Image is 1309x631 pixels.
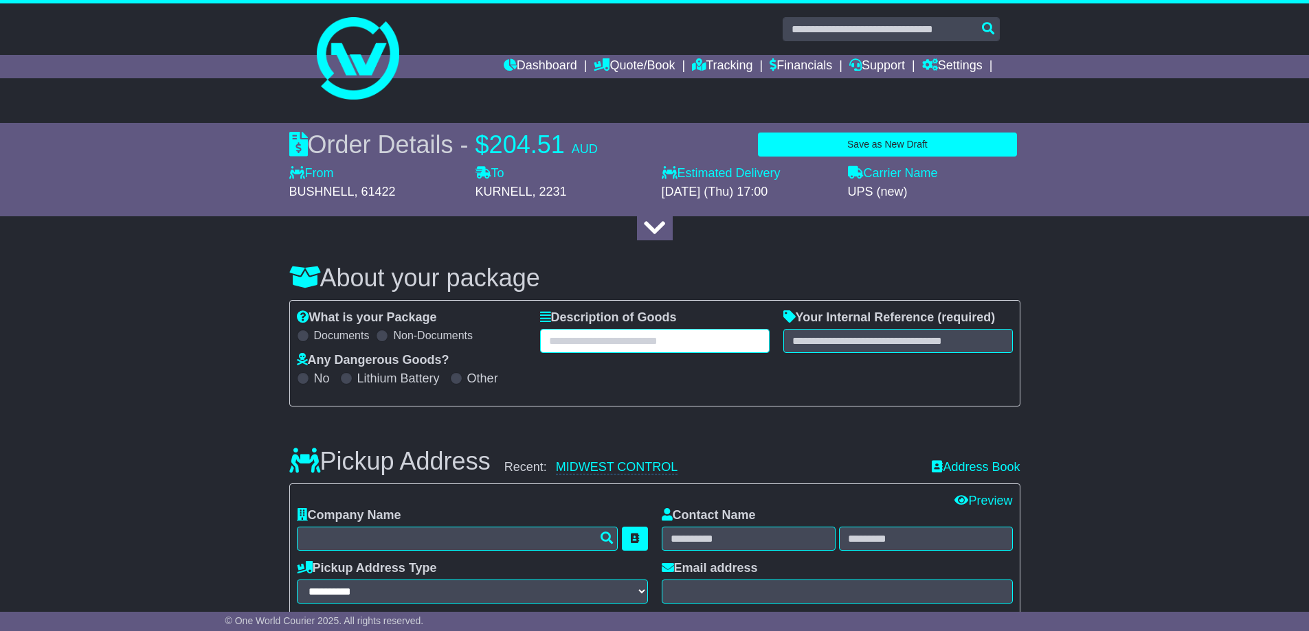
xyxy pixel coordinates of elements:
a: Preview [954,494,1012,507]
label: Other [467,371,498,387]
label: To [476,166,504,181]
div: [DATE] (Thu) 17:00 [662,185,834,200]
a: Tracking [692,55,752,78]
label: Contact Name [662,508,756,523]
label: Your Internal Reference (required) [783,310,996,325]
span: 204.51 [489,130,565,159]
label: Non-Documents [393,329,473,342]
div: Recent: [504,460,919,475]
label: From [289,166,334,181]
span: , 61422 [355,185,396,198]
a: Settings [922,55,983,78]
div: Order Details - [289,130,598,159]
label: Lithium Battery [357,371,440,387]
a: Support [849,55,905,78]
label: Pickup Address Type [297,561,437,576]
a: Address Book [932,460,1020,475]
a: Dashboard [504,55,577,78]
label: Description of Goods [540,310,677,325]
span: $ [476,130,489,159]
button: Save as New Draft [758,133,1016,157]
span: BUSHNELL [289,185,355,198]
a: Quote/Book [594,55,675,78]
label: Estimated Delivery [662,166,834,181]
label: Company Name [297,508,401,523]
span: , 2231 [533,185,567,198]
a: MIDWEST CONTROL [556,460,678,474]
span: © One World Courier 2025. All rights reserved. [225,615,424,626]
label: Email address [662,561,758,576]
label: What is your Package [297,310,437,325]
label: Any Dangerous Goods? [297,353,449,368]
span: KURNELL [476,185,533,198]
label: No [314,371,330,387]
a: Financials [770,55,832,78]
div: UPS (new) [848,185,1020,200]
label: Documents [314,329,370,342]
h3: About your package [289,264,1020,292]
label: Carrier Name [848,166,938,181]
span: AUD [572,142,598,156]
h3: Pickup Address [289,448,491,475]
